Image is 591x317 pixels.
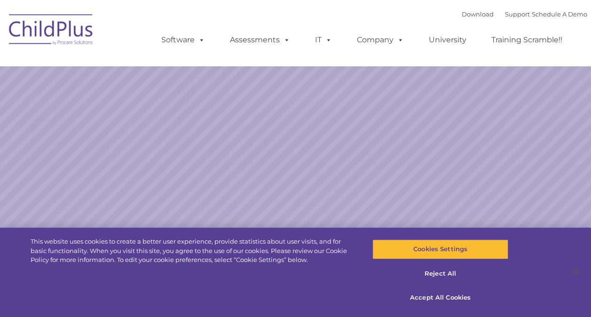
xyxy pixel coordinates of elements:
[31,237,355,265] div: This website uses cookies to create a better user experience, provide statistics about user visit...
[462,10,587,18] font: |
[221,31,299,49] a: Assessments
[505,10,530,18] a: Support
[462,10,494,18] a: Download
[306,31,341,49] a: IT
[347,31,413,49] a: Company
[402,176,499,203] a: Learn More
[482,31,572,49] a: Training Scramble!!
[372,288,508,308] button: Accept All Cookies
[419,31,476,49] a: University
[152,31,214,49] a: Software
[4,8,98,55] img: ChildPlus by Procare Solutions
[372,239,508,259] button: Cookies Settings
[372,264,508,284] button: Reject All
[532,10,587,18] a: Schedule A Demo
[566,261,586,282] button: Close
